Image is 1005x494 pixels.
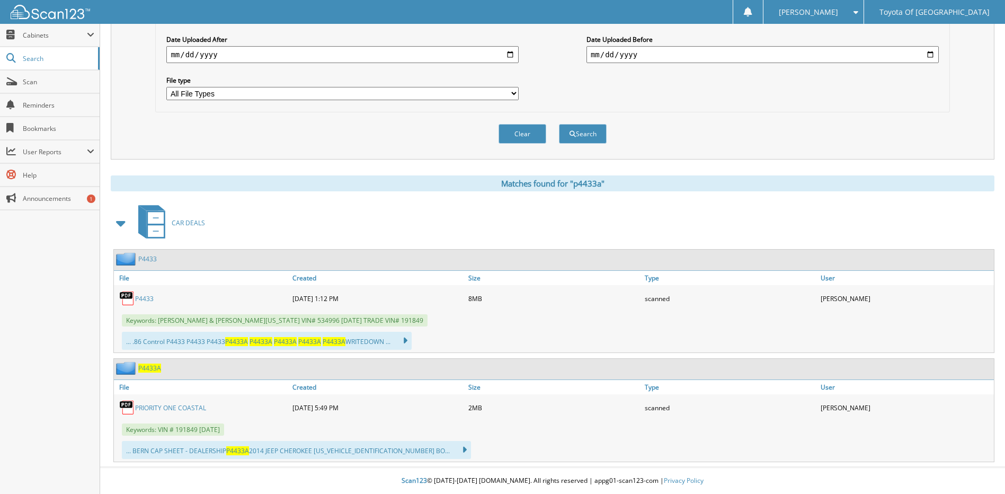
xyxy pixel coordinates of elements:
[11,5,90,19] img: scan123-logo-white.svg
[87,195,95,203] div: 1
[135,294,154,303] a: P4433
[23,124,94,133] span: Bookmarks
[499,124,546,144] button: Clear
[132,202,205,244] a: CAR DEALS
[290,271,466,285] a: Created
[818,380,994,394] a: User
[779,9,838,15] span: [PERSON_NAME]
[23,101,94,110] span: Reminders
[664,476,704,485] a: Privacy Policy
[879,9,990,15] span: Toyota Of [GEOGRAPHIC_DATA]
[116,361,138,375] img: folder2.png
[138,364,161,373] a: P4433A
[23,147,87,156] span: User Reports
[298,337,321,346] span: P4433A
[122,424,224,436] span: Keywords: VIN # 191849 [DATE]
[225,337,248,346] span: P4433A
[23,31,87,40] span: Cabinets
[23,171,94,180] span: Help
[466,288,642,309] div: 8MB
[586,35,939,44] label: Date Uploaded Before
[290,288,466,309] div: [DATE] 1:12 PM
[466,397,642,418] div: 2MB
[290,380,466,394] a: Created
[111,175,994,191] div: Matches found for "p4433a"
[122,314,428,327] span: Keywords: [PERSON_NAME] & [PERSON_NAME][US_STATE] VIN# 534996 [DATE] TRADE VIN# 191849
[23,77,94,86] span: Scan
[642,397,818,418] div: scanned
[23,54,93,63] span: Search
[122,332,412,350] div: ... .86 Control P4433 P4433 P4433 WRITEDOWN ...
[172,218,205,227] span: CAR DEALS
[119,400,135,416] img: PDF.png
[818,397,994,418] div: [PERSON_NAME]
[135,403,206,412] a: PRIORITY ONE COASTAL
[138,254,157,263] a: P4433
[114,380,290,394] a: File
[166,35,519,44] label: Date Uploaded After
[466,380,642,394] a: Size
[290,397,466,418] div: [DATE] 5:49 PM
[166,76,519,85] label: File type
[402,476,427,485] span: Scan123
[23,194,94,203] span: Announcements
[818,288,994,309] div: [PERSON_NAME]
[100,468,1005,494] div: © [DATE]-[DATE] [DOMAIN_NAME]. All rights reserved | appg01-scan123-com |
[226,446,249,455] span: P4433A
[559,124,607,144] button: Search
[119,290,135,306] img: PDF.png
[642,288,818,309] div: scanned
[323,337,345,346] span: P4433A
[274,337,297,346] span: P4433A
[586,46,939,63] input: end
[952,443,1005,494] iframe: Chat Widget
[250,337,272,346] span: P4433A
[116,252,138,266] img: folder2.png
[114,271,290,285] a: File
[642,380,818,394] a: Type
[466,271,642,285] a: Size
[818,271,994,285] a: User
[642,271,818,285] a: Type
[166,46,519,63] input: start
[122,441,471,459] div: ... BERN CAP SHEET - DEALERSHIP 2014 JEEP CHEROKEE [US_VEHICLE_IDENTIFICATION_NUMBER] BO...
